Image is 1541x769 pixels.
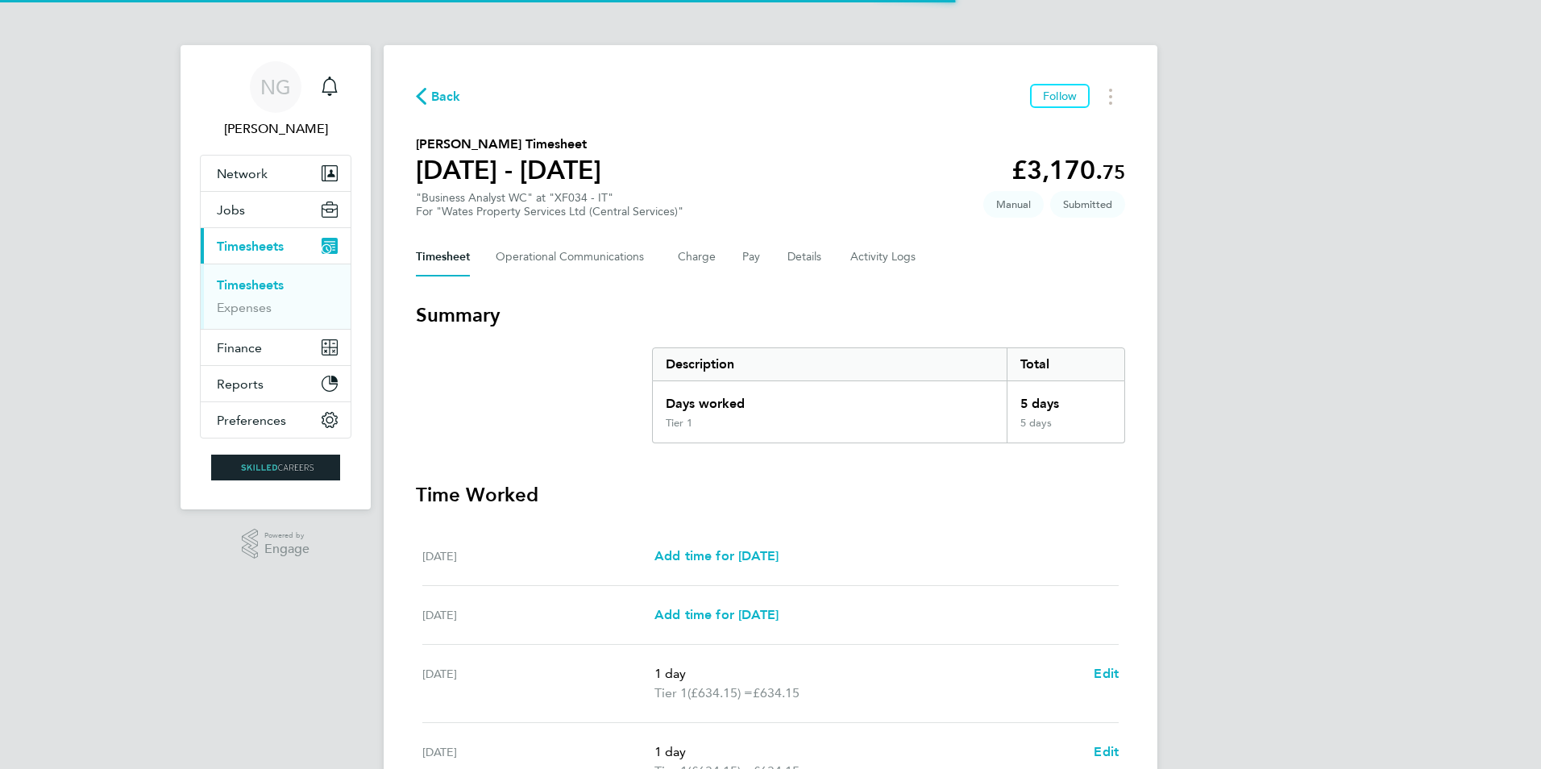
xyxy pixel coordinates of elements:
[654,547,779,566] a: Add time for [DATE]
[264,529,309,542] span: Powered by
[654,605,779,625] a: Add time for [DATE]
[200,455,351,480] a: Go to home page
[260,77,291,98] span: NG
[416,482,1125,508] h3: Time Worked
[1094,666,1119,681] span: Edit
[983,191,1044,218] span: This timesheet was manually created.
[201,228,351,264] button: Timesheets
[654,742,1081,762] p: 1 day
[1043,89,1077,103] span: Follow
[652,347,1125,443] div: Summary
[416,302,1125,328] h3: Summary
[687,685,753,700] span: (£634.15) =
[654,664,1081,684] p: 1 day
[1094,664,1119,684] a: Edit
[217,340,262,355] span: Finance
[654,548,779,563] span: Add time for [DATE]
[666,417,692,430] div: Tier 1
[217,277,284,293] a: Timesheets
[217,300,272,315] a: Expenses
[653,348,1007,380] div: Description
[200,61,351,139] a: NG[PERSON_NAME]
[753,685,800,700] span: £634.15
[742,238,762,276] button: Pay
[1007,348,1124,380] div: Total
[217,413,286,428] span: Preferences
[217,202,245,218] span: Jobs
[242,529,310,559] a: Powered byEngage
[1011,155,1125,185] app-decimal: £3,170.
[678,238,717,276] button: Charge
[1007,417,1124,443] div: 5 days
[1094,742,1119,762] a: Edit
[1103,160,1125,184] span: 75
[200,119,351,139] span: Nikki Grassby
[1050,191,1125,218] span: This timesheet is Submitted.
[181,45,371,509] nav: Main navigation
[201,366,351,401] button: Reports
[217,239,284,254] span: Timesheets
[1030,84,1090,108] button: Follow
[416,135,601,154] h2: [PERSON_NAME] Timesheet
[416,154,601,186] h1: [DATE] - [DATE]
[653,381,1007,417] div: Days worked
[416,205,683,218] div: For "Wates Property Services Ltd (Central Services)"
[416,86,461,106] button: Back
[422,664,654,703] div: [DATE]
[431,87,461,106] span: Back
[850,238,918,276] button: Activity Logs
[496,238,652,276] button: Operational Communications
[654,684,687,703] span: Tier 1
[422,605,654,625] div: [DATE]
[264,542,309,556] span: Engage
[211,455,340,480] img: skilledcareers-logo-retina.png
[201,192,351,227] button: Jobs
[201,330,351,365] button: Finance
[217,376,264,392] span: Reports
[1007,381,1124,417] div: 5 days
[787,238,824,276] button: Details
[1096,84,1125,109] button: Timesheets Menu
[654,607,779,622] span: Add time for [DATE]
[416,191,683,218] div: "Business Analyst WC" at "XF034 - IT"
[416,238,470,276] button: Timesheet
[201,264,351,329] div: Timesheets
[201,156,351,191] button: Network
[217,166,268,181] span: Network
[422,547,654,566] div: [DATE]
[201,402,351,438] button: Preferences
[1094,744,1119,759] span: Edit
